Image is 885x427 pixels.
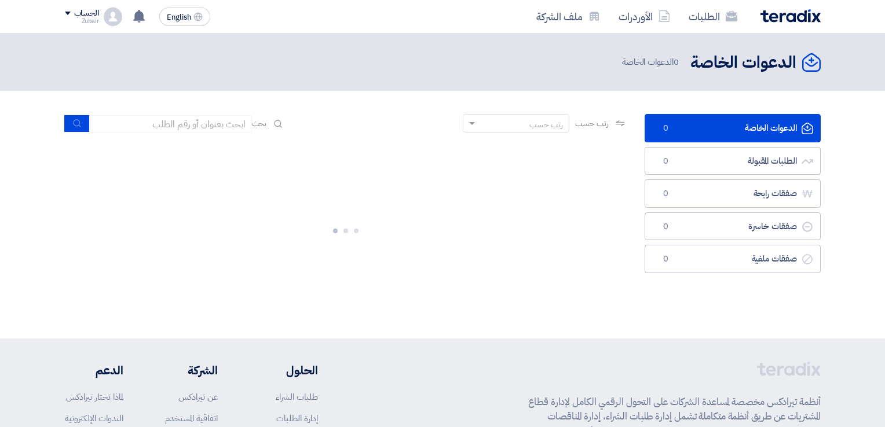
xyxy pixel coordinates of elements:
[690,51,796,74] h2: الدعوات الخاصة
[104,8,122,26] img: profile_test.png
[90,115,252,132] input: ابحث بعنوان أو رقم الطلب
[253,362,318,379] li: الحلول
[659,253,673,265] span: 0
[645,147,821,175] a: الطلبات المقبولة0
[609,3,679,30] a: الأوردرات
[65,412,123,425] a: الندوات الإلكترونية
[622,56,681,69] span: الدعوات الخاصة
[252,117,267,130] span: بحث
[527,3,609,30] a: ملف الشركة
[760,9,821,23] img: Teradix logo
[679,3,747,30] a: الطلبات
[65,18,99,24] div: Zubair
[65,362,123,379] li: الدعم
[575,117,608,130] span: رتب حسب
[159,8,210,26] button: English
[659,156,673,167] span: 0
[645,179,821,208] a: صفقات رابحة0
[645,114,821,142] a: الدعوات الخاصة0
[645,212,821,241] a: صفقات خاسرة0
[66,391,123,403] a: لماذا تختار تيرادكس
[158,362,218,379] li: الشركة
[167,13,191,21] span: English
[645,245,821,273] a: صفقات ملغية0
[276,391,318,403] a: طلبات الشراء
[165,412,218,425] a: اتفاقية المستخدم
[659,188,673,200] span: 0
[178,391,218,403] a: عن تيرادكس
[659,221,673,233] span: 0
[74,9,99,19] div: الحساب
[674,56,679,68] span: 0
[659,123,673,134] span: 0
[276,412,318,425] a: إدارة الطلبات
[529,119,563,131] div: رتب حسب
